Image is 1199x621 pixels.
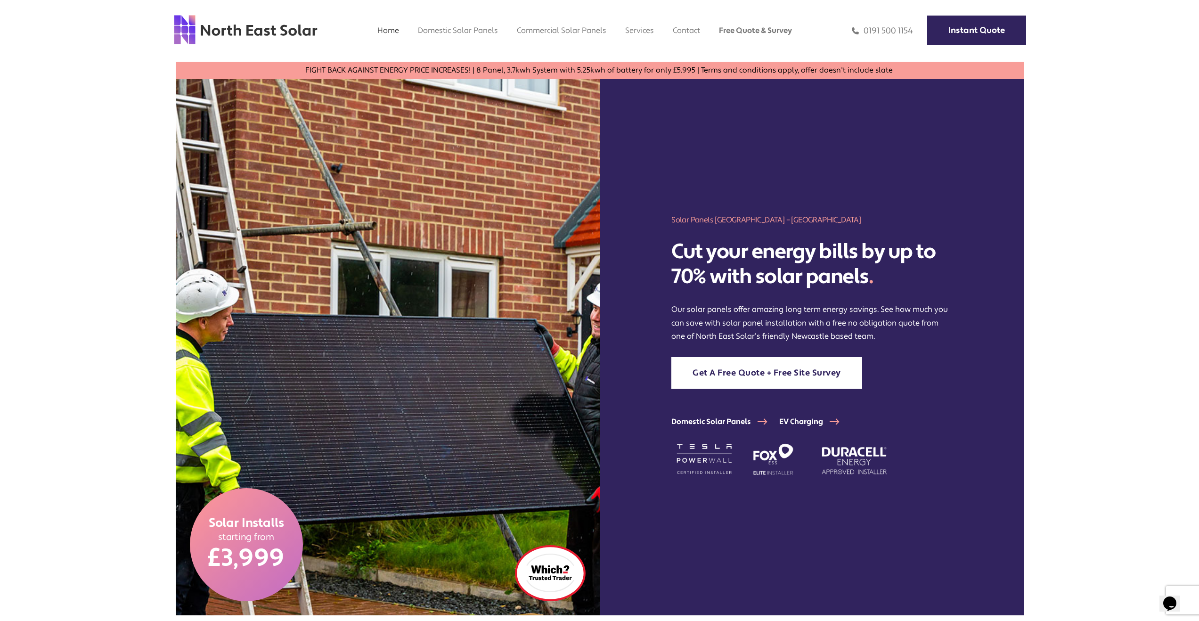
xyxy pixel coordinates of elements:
[1159,583,1190,612] iframe: chat widget
[869,263,873,290] span: .
[517,25,606,35] a: Commercial Solar Panels
[671,303,952,343] p: Our solar panels offer amazing long term energy savings. See how much you can save with solar pan...
[418,25,498,35] a: Domestic Solar Panels
[173,14,318,45] img: north east solar logo
[673,25,700,35] a: Contact
[671,239,952,289] h2: Cut your energy bills by up to 70% with solar panels
[927,16,1026,45] a: Instant Quote
[852,25,913,36] a: 0191 500 1154
[852,25,859,36] img: phone icon
[208,543,285,574] span: £3,999
[176,79,600,615] img: two men holding a solar panel in the north east
[218,531,275,543] span: starting from
[515,545,586,601] img: which logo
[671,357,862,389] a: Get A Free Quote + Free Site Survey
[625,25,654,35] a: Services
[209,515,284,531] span: Solar Installs
[719,25,792,35] a: Free Quote & Survey
[779,417,851,426] a: EV Charging
[671,214,952,225] h1: Solar Panels [GEOGRAPHIC_DATA] – [GEOGRAPHIC_DATA]
[1020,510,1190,579] iframe: chat widget
[377,25,399,35] a: Home
[190,488,303,601] a: Solar Installs starting from £3,999
[671,417,779,426] a: Domestic Solar Panels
